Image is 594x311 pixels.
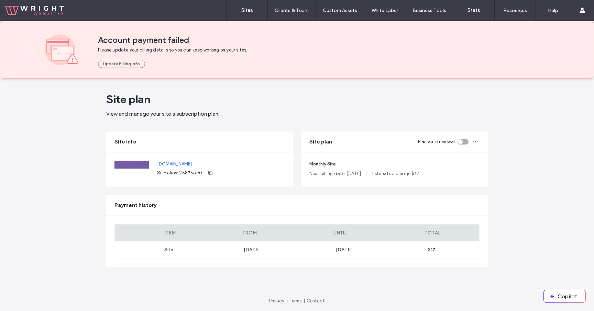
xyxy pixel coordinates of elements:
[372,8,398,13] label: White Label
[106,92,150,106] span: Site plan
[544,290,585,302] button: Copilot
[275,8,309,13] label: Clients & Team
[98,35,549,45] span: Account payment failed
[115,230,242,236] label: ITEM
[241,7,253,13] label: Sites
[244,247,336,253] label: [DATE]
[114,138,136,146] span: Site info
[114,161,149,178] img: Screenshot.png
[503,8,527,13] label: Resources
[467,7,480,13] label: Stats
[309,170,361,177] span: Next billing date: [DATE]
[157,170,202,176] span: Site alias: 25876ac0
[307,298,325,303] a: Contact
[114,201,156,209] span: Payment history
[412,8,446,13] label: Business Tools
[242,230,333,236] label: FROM
[114,247,244,253] label: Site
[106,111,219,117] span: View and manage your site’s subscription plan.
[428,247,435,253] span: $17
[98,60,145,68] button: Update Billing Info
[309,161,480,168] span: Monthly Site
[336,247,428,253] label: [DATE]
[269,298,284,303] a: Privacy
[286,298,288,303] span: |
[309,138,332,146] span: Site plan
[157,161,216,168] a: [DOMAIN_NAME]
[418,138,455,145] span: Plan auto renewal
[98,47,275,54] span: Please update your billing details so you can keep working on your sites.
[372,170,419,177] span: Estimated charge: 17
[458,139,469,145] div: toggle
[289,298,302,303] a: Terms
[411,171,414,176] span: $
[304,298,305,303] span: |
[333,230,425,236] label: UNTIL
[323,8,357,13] label: Custom Assets
[548,8,558,13] label: Help
[425,230,441,236] span: TOTAL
